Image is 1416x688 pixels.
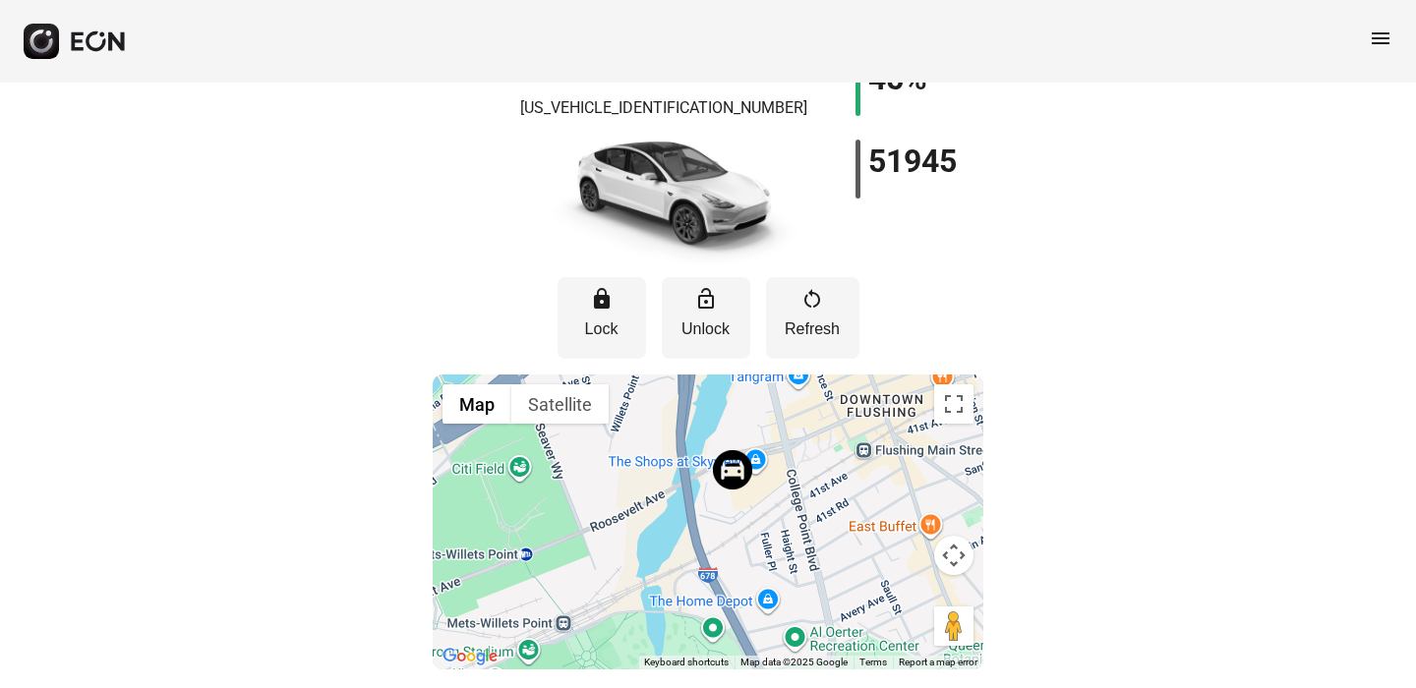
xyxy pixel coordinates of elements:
span: lock_open [694,287,718,311]
a: Report a map error [899,657,977,667]
p: [US_VEHICLE_IDENTIFICATION_NUMBER] [520,96,807,120]
p: Refresh [776,317,850,341]
button: Drag Pegman onto the map to open Street View [934,606,973,646]
h1: 51945 [868,149,957,173]
button: Lock [558,277,646,359]
h1: 45% [868,67,927,90]
span: lock [590,287,614,311]
span: restart_alt [800,287,824,311]
a: Terms (opens in new tab) [859,657,887,667]
button: Keyboard shortcuts [644,656,729,669]
p: Lock [567,317,636,341]
span: menu [1369,27,1392,50]
img: car [526,128,801,265]
span: Map data ©2025 Google [740,657,848,667]
button: Toggle fullscreen view [934,384,973,424]
button: Refresh [766,277,859,359]
img: Google [438,644,502,669]
p: Unlock [672,317,740,341]
button: Show street map [442,384,511,424]
button: Unlock [662,277,750,359]
a: Open this area in Google Maps (opens a new window) [438,644,502,669]
button: Map camera controls [934,536,973,575]
button: Show satellite imagery [511,384,609,424]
